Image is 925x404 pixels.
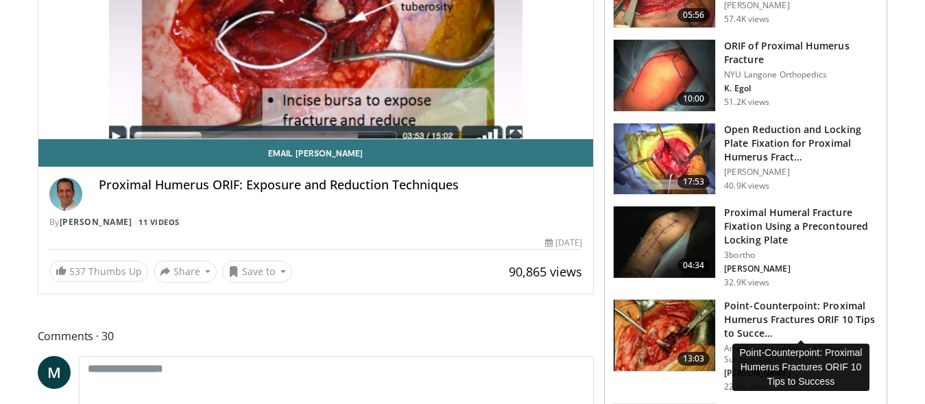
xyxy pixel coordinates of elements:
[614,300,715,371] img: dura_1.png.150x105_q85_crop-smart_upscale.jpg
[99,178,583,193] h4: Proximal Humerus ORIF: Exposure and Reduction Techniques
[724,14,769,25] p: 57.4K views
[613,39,878,112] a: 10:00 ORIF of Proximal Humerus Fracture NYU Langone Orthopedics K. Egol 51.2K views
[677,352,710,366] span: 13:03
[614,206,715,278] img: 38727_0000_3.png.150x105_q85_crop-smart_upscale.jpg
[613,206,878,288] a: 04:34 Proximal Humeral Fracture Fixation Using a Precontoured Locking Plate 3bortho [PERSON_NAME]...
[222,261,292,283] button: Save to
[724,180,769,191] p: 40.9K views
[38,327,594,345] span: Comments 30
[677,175,710,189] span: 17:53
[509,263,582,280] span: 90,865 views
[724,250,878,261] p: 3bortho
[613,123,878,195] a: 17:53 Open Reduction and Locking Plate Fixation for Proximal Humerus Fract… [PERSON_NAME] 40.9K v...
[724,206,878,247] h3: Proximal Humeral Fracture Fixation Using a Precontoured Locking Plate
[724,277,769,288] p: 32.9K views
[60,216,132,228] a: [PERSON_NAME]
[724,69,878,80] p: NYU Langone Orthopedics
[724,299,878,340] h3: Point-Counterpoint: Proximal Humerus Fractures ORIF 10 Tips to Succe…
[724,123,878,164] h3: Open Reduction and Locking Plate Fixation for Proximal Humerus Fract…
[724,343,878,365] p: American Shoulder and Elbow Surgeons 2010
[677,8,710,22] span: 05:56
[38,356,71,389] a: M
[724,167,878,178] p: [PERSON_NAME]
[49,261,148,282] a: 537 Thumbs Up
[38,139,594,167] a: Email [PERSON_NAME]
[614,40,715,111] img: 270515_0000_1.png.150x105_q85_crop-smart_upscale.jpg
[613,299,878,392] a: 13:03 Point-Counterpoint: Proximal Humerus Fractures ORIF 10 Tips to Succe… American Shoulder and...
[154,261,217,283] button: Share
[545,237,582,249] div: [DATE]
[134,216,184,228] a: 11 Videos
[614,123,715,195] img: Q2xRg7exoPLTwO8X4xMDoxOjBzMTt2bJ.150x105_q85_crop-smart_upscale.jpg
[677,259,710,272] span: 04:34
[724,97,769,108] p: 51.2K views
[724,368,878,379] p: [PERSON_NAME]
[724,263,878,274] p: [PERSON_NAME]
[724,83,878,94] p: K. Egol
[724,381,769,392] p: 22.6K views
[69,265,86,278] span: 537
[677,92,710,106] span: 10:00
[724,39,878,67] h3: ORIF of Proximal Humerus Fracture
[732,344,869,391] div: Point-Counterpoint: Proximal Humerus Fractures ORIF 10 Tips to Success
[49,178,82,211] img: Avatar
[49,216,583,228] div: By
